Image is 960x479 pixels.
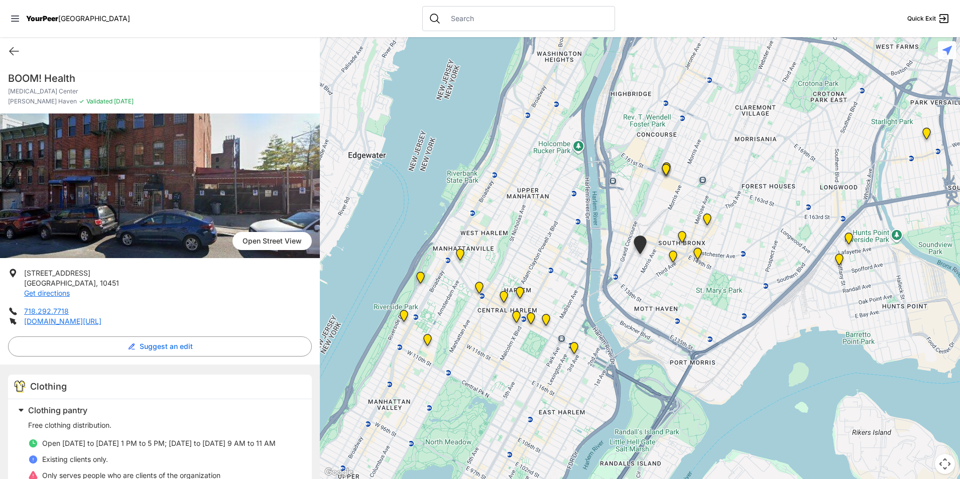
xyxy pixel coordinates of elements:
[28,405,87,415] span: Clothing pantry
[935,454,955,474] button: Map camera controls
[660,164,672,180] div: South Bronx NeON Works
[42,439,276,447] span: Open [DATE] to [DATE] 1 PM to 5 PM; [DATE] to [DATE] 9 AM to 11 AM
[525,312,537,328] div: Manhattan
[24,307,69,315] a: 718.292.7718
[540,314,552,330] div: East Harlem
[86,97,112,105] span: Validated
[24,317,101,325] a: [DOMAIN_NAME][URL]
[26,14,58,23] span: YourPeer
[100,279,119,287] span: 10451
[498,291,510,307] div: Uptown/Harlem DYCD Youth Drop-in Center
[473,282,486,298] div: The PILLARS – Holistic Recovery Support
[8,336,312,356] button: Suggest an edit
[421,334,434,350] div: The Cathedral Church of St. John the Divine
[58,14,130,23] span: [GEOGRAPHIC_DATA]
[907,13,950,25] a: Quick Exit
[232,232,312,250] a: Open Street View
[398,310,410,326] div: Ford Hall
[8,71,312,85] h1: BOOM! Health
[843,232,855,249] div: Living Room 24-Hour Drop-In Center
[112,97,134,105] span: [DATE]
[920,128,933,144] div: East Tremont Head Start
[676,231,688,247] div: The Bronx
[414,272,427,288] div: Manhattan
[26,16,130,22] a: YourPeer[GEOGRAPHIC_DATA]
[445,14,609,24] input: Search
[691,248,704,264] div: The Bronx Pride Center
[8,97,77,105] span: [PERSON_NAME] Haven
[96,279,98,287] span: ,
[30,381,67,392] span: Clothing
[24,289,70,297] a: Get directions
[24,269,90,277] span: [STREET_ADDRESS]
[514,287,526,303] div: Manhattan
[24,279,96,287] span: [GEOGRAPHIC_DATA]
[701,213,713,229] div: Bronx Youth Center (BYC)
[660,162,673,178] div: Bronx
[28,420,300,430] p: Free clothing distribution.
[568,342,580,358] div: Main Location
[140,341,193,351] span: Suggest an edit
[42,454,108,464] p: Existing clients only.
[79,97,84,105] span: ✓
[322,466,355,479] a: Open this area in Google Maps (opens a new window)
[8,87,312,95] p: [MEDICAL_DATA] Center
[632,235,649,258] div: Harm Reduction Center
[907,15,936,23] span: Quick Exit
[322,466,355,479] img: Google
